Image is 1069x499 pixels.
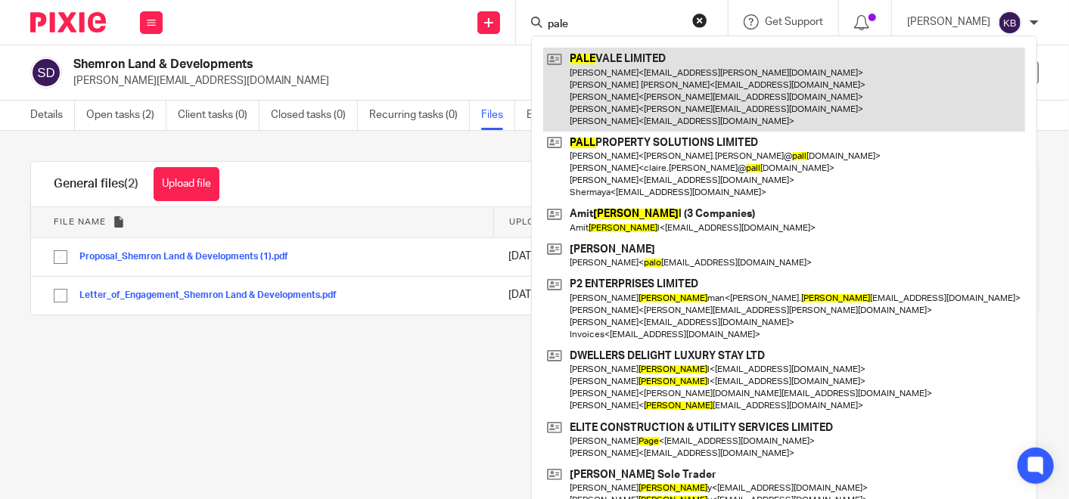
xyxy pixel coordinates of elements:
[124,178,138,190] span: (2)
[73,57,681,73] h2: Shemron Land & Developments
[154,167,219,201] button: Upload file
[546,18,682,32] input: Search
[79,252,300,262] button: Proposal_Shemron Land & Developments (1).pdf
[692,13,707,28] button: Clear
[30,12,106,33] img: Pixie
[508,287,635,302] p: [DATE] 10:23pm
[509,218,576,226] span: Upload date
[998,11,1022,35] img: svg%3E
[907,14,990,29] p: [PERSON_NAME]
[54,218,106,226] span: File name
[54,176,138,192] h1: General files
[481,101,515,130] a: Files
[46,281,75,310] input: Select
[178,101,259,130] a: Client tasks (0)
[271,101,358,130] a: Closed tasks (0)
[30,101,75,130] a: Details
[86,101,166,130] a: Open tasks (2)
[527,101,569,130] a: Emails
[765,17,823,27] span: Get Support
[30,57,62,88] img: svg%3E
[46,243,75,271] input: Select
[508,249,635,264] p: [DATE] 10:23pm
[79,290,348,301] button: Letter_of_Engagement_Shemron Land & Developments.pdf
[369,101,470,130] a: Recurring tasks (0)
[73,73,833,88] p: [PERSON_NAME][EMAIL_ADDRESS][DOMAIN_NAME]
